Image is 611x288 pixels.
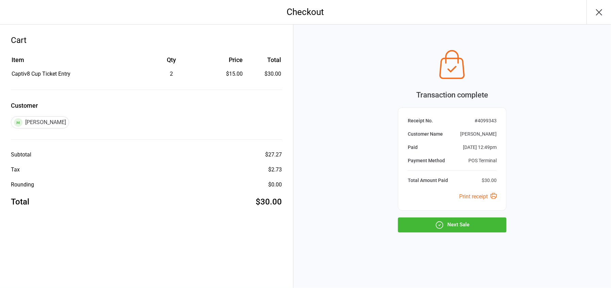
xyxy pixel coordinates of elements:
[408,177,448,184] div: Total Amount Paid
[11,151,31,159] div: Subtotal
[482,177,497,184] div: $30.00
[460,131,497,138] div: [PERSON_NAME]
[398,89,507,101] div: Transaction complete
[408,131,443,138] div: Customer Name
[11,166,20,174] div: Tax
[12,55,138,69] th: Item
[475,117,497,124] div: # 4099343
[11,101,282,110] label: Customer
[459,193,497,200] a: Print receipt
[266,151,282,159] div: $27.27
[12,71,70,77] span: Captiv8 Cup Ticket Entry
[256,196,282,208] div: $30.00
[408,144,418,151] div: Paid
[398,217,507,232] button: Next Sale
[11,34,282,46] div: Cart
[11,196,29,208] div: Total
[246,70,282,78] td: $30.00
[205,55,243,64] div: Price
[11,181,34,189] div: Rounding
[205,70,243,78] div: $15.00
[11,116,69,128] div: [PERSON_NAME]
[139,70,204,78] div: 2
[139,55,204,69] th: Qty
[269,181,282,189] div: $0.00
[408,157,445,164] div: Payment Method
[269,166,282,174] div: $2.73
[463,144,497,151] div: [DATE] 12:49pm
[468,157,497,164] div: POS Terminal
[408,117,433,124] div: Receipt No.
[246,55,282,69] th: Total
